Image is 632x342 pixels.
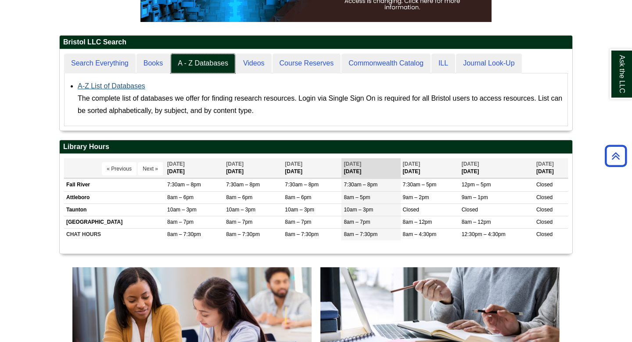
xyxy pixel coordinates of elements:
[344,231,377,237] span: 8am – 7:30pm
[226,194,252,200] span: 8am – 6pm
[534,158,568,178] th: [DATE]
[226,207,255,213] span: 10am – 3pm
[285,161,302,167] span: [DATE]
[78,92,563,117] div: The complete list of databases we offer for finding research resources. Login via Single Sign On ...
[64,228,165,240] td: CHAT HOURS
[285,182,319,188] span: 7:30am – 8pm
[536,207,553,213] span: Closed
[226,182,260,188] span: 7:30am – 8pm
[167,161,185,167] span: [DATE]
[431,54,455,73] a: ILL
[403,182,437,188] span: 7:30am – 5pm
[536,182,553,188] span: Closed
[226,161,244,167] span: [DATE]
[136,54,170,73] a: Books
[341,54,431,73] a: Commonwealth Catalog
[60,140,572,154] h2: Library Hours
[462,219,491,225] span: 8am – 12pm
[602,150,630,162] a: Back to Top
[344,194,370,200] span: 8am – 5pm
[462,194,488,200] span: 9am – 1pm
[401,158,460,178] th: [DATE]
[285,194,311,200] span: 8am – 6pm
[226,231,260,237] span: 8am – 7:30pm
[344,182,377,188] span: 7:30am – 8pm
[536,194,553,200] span: Closed
[462,207,478,213] span: Closed
[462,182,491,188] span: 12pm – 5pm
[344,207,373,213] span: 10am – 3pm
[167,182,201,188] span: 7:30am – 8pm
[283,158,341,178] th: [DATE]
[536,231,553,237] span: Closed
[456,54,521,73] a: Journal Look-Up
[64,191,165,204] td: Attleboro
[462,161,479,167] span: [DATE]
[341,158,400,178] th: [DATE]
[403,161,420,167] span: [DATE]
[167,219,194,225] span: 8am – 7pm
[285,231,319,237] span: 8am – 7:30pm
[403,219,432,225] span: 8am – 12pm
[171,54,235,73] a: A - Z Databases
[167,194,194,200] span: 8am – 6pm
[344,219,370,225] span: 8am – 7pm
[403,231,437,237] span: 8am – 4:30pm
[78,82,145,90] a: A-Z List of Databases
[460,158,534,178] th: [DATE]
[536,219,553,225] span: Closed
[236,54,272,73] a: Videos
[64,204,165,216] td: Taunton
[536,161,554,167] span: [DATE]
[64,179,165,191] td: Fall River
[285,207,314,213] span: 10am – 3pm
[64,216,165,228] td: [GEOGRAPHIC_DATA]
[102,162,136,175] button: « Previous
[403,194,429,200] span: 9am – 2pm
[165,158,224,178] th: [DATE]
[167,231,201,237] span: 8am – 7:30pm
[167,207,197,213] span: 10am – 3pm
[462,231,506,237] span: 12:30pm – 4:30pm
[403,207,419,213] span: Closed
[344,161,361,167] span: [DATE]
[64,54,136,73] a: Search Everything
[226,219,252,225] span: 8am – 7pm
[138,162,163,175] button: Next »
[273,54,341,73] a: Course Reserves
[60,36,572,49] h2: Bristol LLC Search
[285,219,311,225] span: 8am – 7pm
[224,158,283,178] th: [DATE]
